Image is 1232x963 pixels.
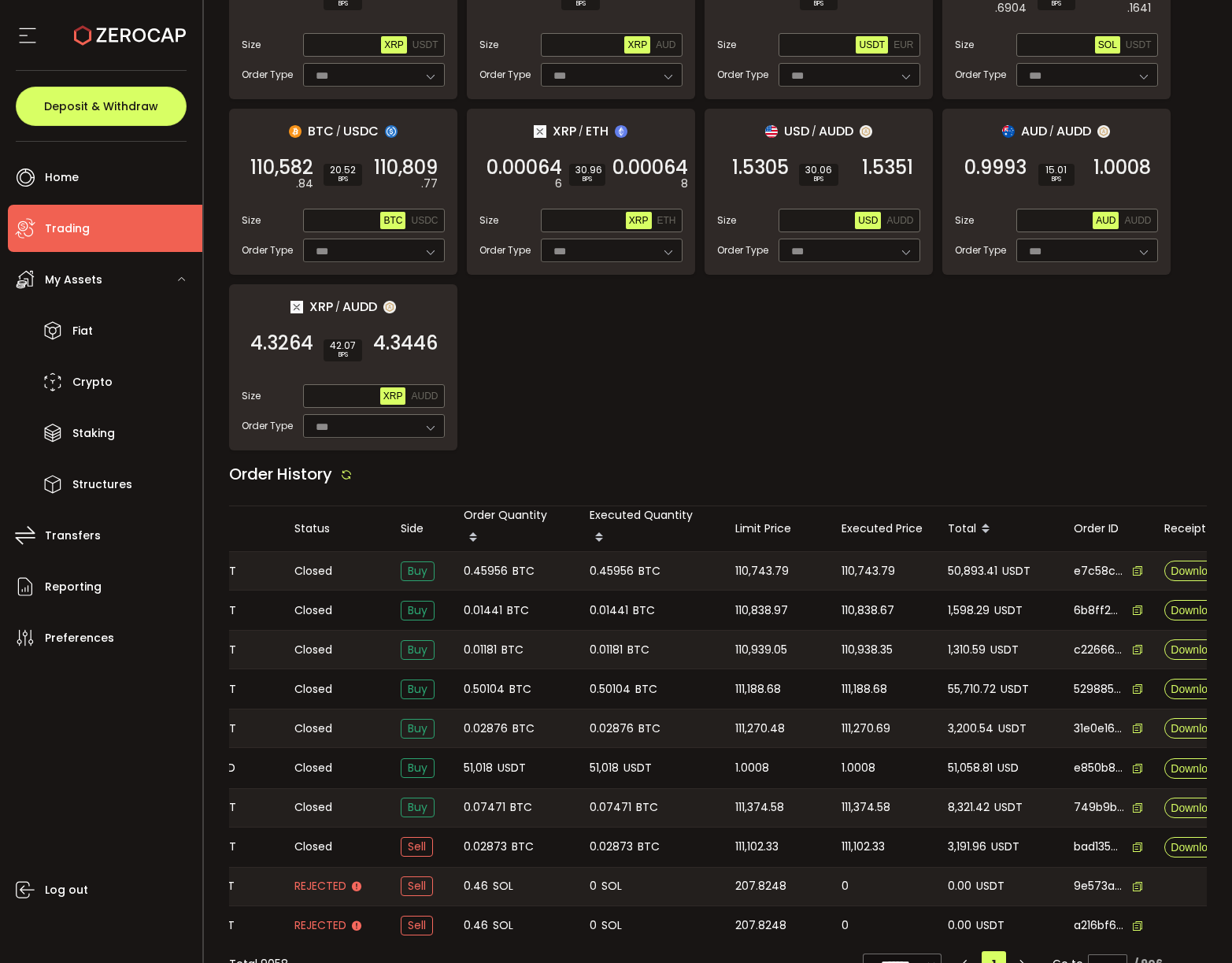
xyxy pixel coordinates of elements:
[401,640,435,660] span: Buy
[717,243,768,257] span: Order Type
[242,243,293,257] span: Order Type
[72,473,132,496] span: Structures
[590,917,597,935] span: 0
[627,641,649,659] span: BTC
[294,839,332,855] span: Closed
[1074,642,1124,658] span: c2266681-c4df-43e7-b4cb-c7688f5d9c69
[735,917,786,935] span: 207.8248
[401,561,435,581] span: Buy
[1093,212,1119,229] button: AUD
[1049,124,1054,139] em: /
[842,917,849,935] span: 0
[829,520,935,538] div: Executed Price
[805,175,832,184] i: BPS
[493,917,513,935] span: SOL
[812,124,816,139] em: /
[765,125,778,138] img: usd_portfolio.svg
[1171,644,1219,655] span: Download
[45,627,114,650] span: Preferences
[385,125,398,138] img: usdc_portfolio.svg
[948,602,990,620] span: 1,598.29
[590,562,634,580] span: 0.45956
[860,125,872,138] img: zuPXiwguUFiBOIQyqLOiXsnnNitlx7q4LCwEbLHADjIpTka+Lip0HH8D0VTrd02z+wEAAAAASUVORK5CYII=
[493,877,513,895] span: SOL
[805,165,832,175] span: 30.06
[330,165,356,175] span: 20.52
[635,680,657,698] span: BTC
[250,335,313,351] span: 4.3264
[653,36,679,54] button: AUD
[1045,165,1068,175] span: 15.01
[1002,125,1015,138] img: aud_portfolio.svg
[886,215,913,226] span: AUDD
[72,422,115,445] span: Staking
[1164,718,1227,739] button: Download
[955,68,1006,82] span: Order Type
[383,391,403,402] span: XRP
[421,176,438,192] em: .77
[590,798,631,817] span: 0.07471
[842,641,893,659] span: 110,938.35
[294,681,332,698] span: Closed
[842,877,849,895] span: 0
[948,917,971,935] span: 0.00
[1021,121,1047,141] span: AUD
[512,838,534,856] span: BTC
[45,576,102,598] span: Reporting
[590,680,631,698] span: 0.50104
[509,680,531,698] span: BTC
[657,215,676,226] span: ETH
[1098,39,1117,50] span: SOL
[464,917,488,935] span: 0.46
[948,641,986,659] span: 1,310.59
[1074,760,1124,776] span: e850b82a-ec0d-4631-a7d3-6608f0bb70da
[45,269,102,291] span: My Assets
[464,602,502,620] span: 0.01441
[388,520,451,538] div: Side
[590,877,597,895] span: 0
[294,563,332,580] span: Closed
[342,297,377,317] span: AUDD
[1045,175,1068,184] i: BPS
[858,215,878,226] span: USD
[717,213,736,228] span: Size
[534,125,546,138] img: xrp_portfolio.png
[624,36,650,54] button: XRP
[638,562,660,580] span: BTC
[855,212,881,229] button: USD
[296,176,313,192] em: .84
[308,121,334,141] span: BTC
[242,68,293,82] span: Order Type
[294,878,346,894] span: Rejected
[553,121,576,141] span: XRP
[955,38,974,52] span: Size
[577,506,723,551] div: Executed Quantity
[612,160,688,176] span: 0.00064
[343,121,379,141] span: USDC
[948,877,971,895] span: 0.00
[590,720,634,738] span: 0.02876
[330,350,356,360] i: BPS
[1095,36,1120,54] button: SOL
[1126,39,1152,50] span: USDT
[859,39,885,50] span: USDT
[948,798,990,817] span: 8,321.42
[1001,680,1029,698] span: USDT
[1171,565,1219,576] span: Download
[842,602,894,620] span: 110,838.67
[401,719,435,739] span: Buy
[575,175,599,184] i: BPS
[1074,720,1124,737] span: 31e0e16e-e4de-4a3d-b207-261aa94983f0
[464,877,488,895] span: 0.46
[1056,121,1091,141] span: AUDD
[408,387,441,405] button: AUDD
[401,916,433,935] span: Sell
[638,720,660,738] span: BTC
[1074,563,1124,580] span: e7c58ca0-54cf-4c32-9a9a-bb691f6bc644
[294,642,332,658] span: Closed
[735,838,779,856] span: 111,102.33
[479,38,498,52] span: Size
[735,798,784,817] span: 111,374.58
[45,166,79,189] span: Home
[464,562,508,580] span: 0.45956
